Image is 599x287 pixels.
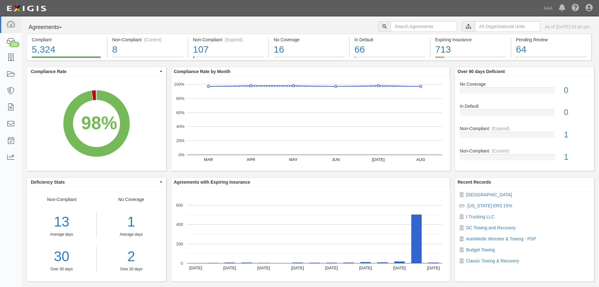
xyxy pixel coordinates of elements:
[181,261,183,266] text: 0
[247,157,255,162] text: APR
[460,148,589,165] a: Non-Compliant(Current)1
[27,247,96,267] a: 30
[458,69,505,74] b: Over 90 days Deficient
[460,81,589,103] a: No Coverage0
[466,258,519,263] a: Classic Towing & Recovery
[455,148,594,154] div: Non-Compliant
[466,236,536,241] a: AutoMedic Wrecker & Towing - PSP
[475,21,540,32] input: All Organizational Units
[204,157,213,162] text: MAR
[101,212,161,232] div: 1
[32,43,102,56] div: 5,324
[101,247,161,267] a: 2
[176,96,184,101] text: 80%
[430,56,511,61] a: Expiring Insurance713
[354,37,425,43] div: In Default
[325,266,338,270] text: [DATE]
[9,42,19,47] div: 116
[81,110,117,136] div: 98%
[97,196,166,272] div: No Coverage
[223,266,236,270] text: [DATE]
[225,37,243,43] div: (Expired)
[291,266,304,270] text: [DATE]
[460,125,589,148] a: Non-Compliant(Expired)1
[541,2,556,14] a: AAA
[466,225,516,230] a: DC Towing and Recovery
[492,125,510,132] div: (Expired)
[257,266,270,270] text: [DATE]
[455,81,594,87] div: No Coverage
[174,69,230,74] b: Compliance Rate by Month
[350,56,430,61] a: In Default66
[101,232,161,237] div: Average days
[31,68,158,75] span: Compliance Rate
[435,43,506,56] div: 713
[193,37,264,43] div: Non-Compliant (Expired)
[455,125,594,132] div: Non-Compliant
[466,214,494,219] a: I Trucking LLC
[492,148,509,154] div: (Current)
[511,56,591,61] a: Pending Review64
[144,37,162,43] div: (Current)
[466,192,512,197] a: [GEOGRAPHIC_DATA]
[455,103,594,109] div: In Default
[559,107,594,118] div: 0
[32,37,102,43] div: Compliant
[274,43,344,56] div: 16
[466,247,495,252] a: Budget Towing
[516,43,586,56] div: 64
[176,203,183,208] text: 600
[112,43,183,56] div: 8
[435,37,506,43] div: Expiring Insurance
[27,56,107,61] a: Compliant5,324
[176,222,183,227] text: 400
[332,157,340,162] text: JUN
[354,43,425,56] div: 66
[27,178,166,187] button: Deficiency Stats
[27,21,74,34] button: Agreements
[416,157,425,162] text: AUG
[559,129,594,141] div: 1
[31,179,158,185] span: Deficiency Stats
[572,4,579,12] i: Help Center - Complianz
[27,76,166,171] svg: A chart.
[101,267,161,272] div: Over 30 days
[174,180,250,185] b: Agreements with Expiring Insurance
[27,212,96,232] div: 13
[458,180,491,185] b: Recent Records
[391,21,457,32] input: Search Agreements
[108,56,188,61] a: Non-Compliant(Current)8
[176,138,184,143] text: 20%
[467,203,512,208] a: [US_STATE] ERS 15%
[27,196,97,272] div: Non-Compliant
[269,56,349,61] a: No Coverage16
[176,110,184,115] text: 60%
[393,266,406,270] text: [DATE]
[178,152,184,157] text: 0%
[27,232,96,237] div: Average days
[372,157,385,162] text: [DATE]
[545,24,590,30] div: As of [DATE] 03:40 pm
[176,241,183,246] text: 200
[559,85,594,96] div: 0
[274,37,344,43] div: No Coverage
[176,124,184,129] text: 40%
[516,37,586,43] div: Pending Review
[188,56,269,61] a: Non-Compliant(Expired)107
[289,157,298,162] text: MAY
[27,67,166,76] button: Compliance Rate
[193,43,264,56] div: 107
[5,3,48,14] img: logo-5460c22ac91f19d4615b14bd174203de0afe785f0fc80cf4dbbc73dc1793850b.png
[460,103,589,125] a: In Default0
[27,267,96,272] div: Over 30 days
[359,266,372,270] text: [DATE]
[174,82,185,87] text: 100%
[189,266,202,270] text: [DATE]
[171,187,450,281] svg: A chart.
[171,76,450,171] svg: A chart.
